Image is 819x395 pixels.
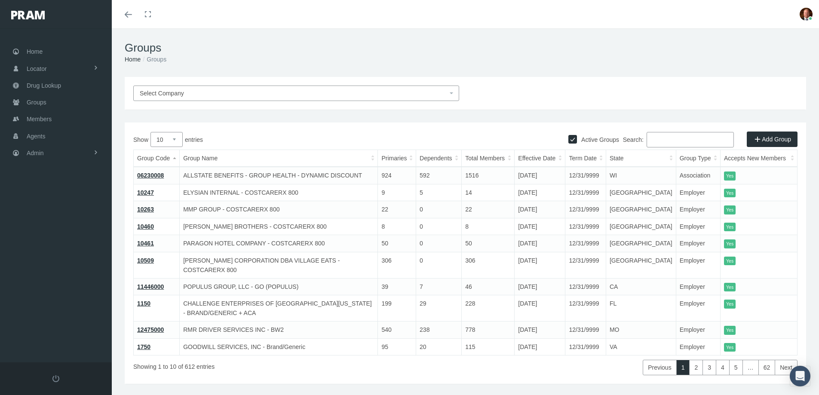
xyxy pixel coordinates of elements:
img: PRAM_20_x_78.png [11,11,45,19]
itemstyle: Yes [724,171,736,181]
td: 1516 [462,167,515,184]
itemstyle: Yes [724,283,736,292]
span: Locator [27,61,47,77]
a: Home [125,56,141,63]
td: 238 [416,322,462,339]
td: 46 [462,278,515,295]
a: 10460 [137,223,154,230]
td: ELYSIAN INTERNAL - COSTCARERX 800 [180,184,378,201]
td: 12/31/9999 [565,295,606,322]
td: 7 [416,278,462,295]
td: [DATE] [515,218,565,235]
label: Search: [623,132,734,147]
td: 778 [462,322,515,339]
td: [PERSON_NAME] CORPORATION DBA VILLAGE EATS - COSTCARERX 800 [180,252,378,278]
span: Home [27,43,43,60]
td: MO [606,322,676,339]
a: 1750 [137,343,150,350]
td: 12/31/9999 [565,278,606,295]
td: 0 [416,201,462,218]
a: 62 [758,360,776,375]
td: MMP GROUP - COSTCARERX 800 [180,201,378,218]
a: Previous [643,360,676,375]
td: 29 [416,295,462,322]
span: Select Company [140,90,184,97]
a: 3 [702,360,716,375]
td: [DATE] [515,167,565,184]
label: Show entries [133,132,466,147]
th: Group Type: activate to sort column ascending [676,150,720,167]
td: [GEOGRAPHIC_DATA] [606,218,676,235]
th: Effective Date: activate to sort column ascending [515,150,565,167]
a: 4 [716,360,730,375]
a: 10247 [137,189,154,196]
td: [DATE] [515,252,565,278]
span: Admin [27,145,44,161]
td: Employer [676,322,720,339]
th: Term Date: activate to sort column ascending [565,150,606,167]
td: 39 [378,278,416,295]
a: Next [775,360,798,375]
span: Members [27,111,52,127]
td: 12/31/9999 [565,218,606,235]
img: S_Profile_Picture_693.jpg [800,8,813,21]
td: GOODWILL SERVICES, INC - Brand/Generic [180,338,378,355]
td: 12/31/9999 [565,252,606,278]
td: 22 [378,201,416,218]
h1: Groups [125,41,806,55]
td: 306 [378,252,416,278]
td: 0 [416,252,462,278]
th: Group Code: activate to sort column descending [134,150,180,167]
a: Add Group [747,132,798,147]
td: Employer [676,295,720,322]
a: 5 [729,360,743,375]
td: CA [606,278,676,295]
td: 50 [378,235,416,252]
td: 12/31/9999 [565,235,606,252]
td: [DATE] [515,278,565,295]
td: Association [676,167,720,184]
td: Employer [676,184,720,201]
td: 924 [378,167,416,184]
td: 306 [462,252,515,278]
td: [GEOGRAPHIC_DATA] [606,184,676,201]
th: State: activate to sort column ascending [606,150,676,167]
th: Group Name: activate to sort column ascending [180,150,378,167]
itemstyle: Yes [724,223,736,232]
a: 10509 [137,257,154,264]
td: [PERSON_NAME] BROTHERS - COSTCARERX 800 [180,218,378,235]
td: POPULUS GROUP, LLC - GO (POPULUS) [180,278,378,295]
td: [DATE] [515,338,565,355]
td: Employer [676,201,720,218]
td: 14 [462,184,515,201]
td: [DATE] [515,322,565,339]
a: 1150 [137,300,150,307]
td: 20 [416,338,462,355]
td: 12/31/9999 [565,201,606,218]
th: Primaries: activate to sort column ascending [378,150,416,167]
td: Employer [676,278,720,295]
a: 11446000 [137,283,164,290]
td: RMR DRIVER SERVICES INC - BW2 [180,322,378,339]
td: [DATE] [515,201,565,218]
a: 1 [676,360,690,375]
th: Total Members: activate to sort column ascending [462,150,515,167]
td: [DATE] [515,295,565,322]
a: 06230008 [137,172,164,179]
td: 5 [416,184,462,201]
th: Accepts New Members: activate to sort column ascending [721,150,798,167]
td: [GEOGRAPHIC_DATA] [606,252,676,278]
td: WI [606,167,676,184]
td: 0 [416,218,462,235]
td: FL [606,295,676,322]
td: 50 [462,235,515,252]
input: Search: [647,132,734,147]
td: 199 [378,295,416,322]
td: 592 [416,167,462,184]
a: 10263 [137,206,154,213]
td: 8 [462,218,515,235]
a: 10461 [137,240,154,247]
td: [DATE] [515,184,565,201]
td: 95 [378,338,416,355]
itemstyle: Yes [724,189,736,198]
